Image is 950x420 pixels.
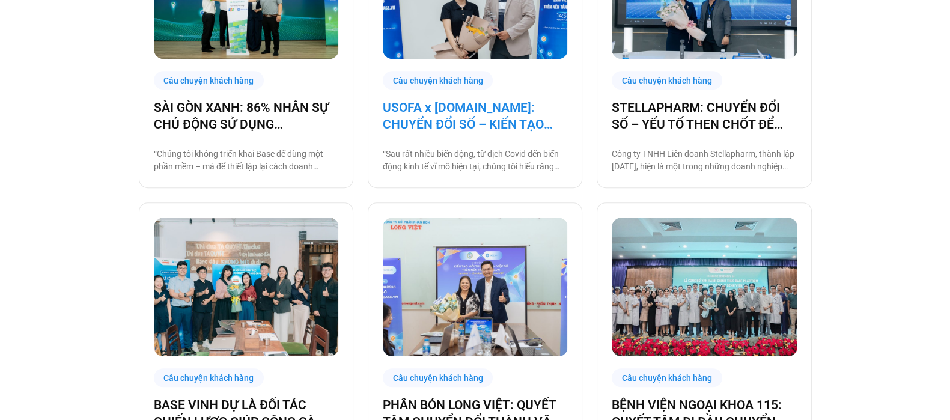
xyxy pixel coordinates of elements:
[154,368,264,387] div: Câu chuyện khách hàng
[612,99,796,133] a: STELLAPHARM: CHUYỂN ĐỔI SỐ – YẾU TỐ THEN CHỐT ĐỂ GIA TĂNG TỐC ĐỘ TĂNG TRƯỞNG
[154,99,338,133] a: SÀI GÒN XANH: 86% NHÂN SỰ CHỦ ĐỘNG SỬ DỤNG [DOMAIN_NAME], ĐẶT NỀN MÓNG CHO MỘT HỆ SINH THÁI SỐ HO...
[612,71,722,90] div: Câu chuyện khách hàng
[383,368,493,387] div: Câu chuyện khách hàng
[154,71,264,90] div: Câu chuyện khách hàng
[383,71,493,90] div: Câu chuyện khách hàng
[383,148,567,173] p: “Sau rất nhiều biến động, từ dịch Covid đến biến động kinh tế vĩ mô hiện tại, chúng tôi hiểu rằng...
[612,368,722,387] div: Câu chuyện khách hàng
[154,148,338,173] p: “Chúng tôi không triển khai Base để dùng một phần mềm – mà để thiết lập lại cách doanh nghiệp này...
[612,148,796,173] p: Công ty TNHH Liên doanh Stellapharm, thành lập [DATE], hiện là một trong những doanh nghiệp dẫn đ...
[383,99,567,133] a: USOFA x [DOMAIN_NAME]: CHUYỂN ĐỔI SỐ – KIẾN TẠO NỘI LỰC CHINH PHỤC THỊ TRƯỜNG QUỐC TẾ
